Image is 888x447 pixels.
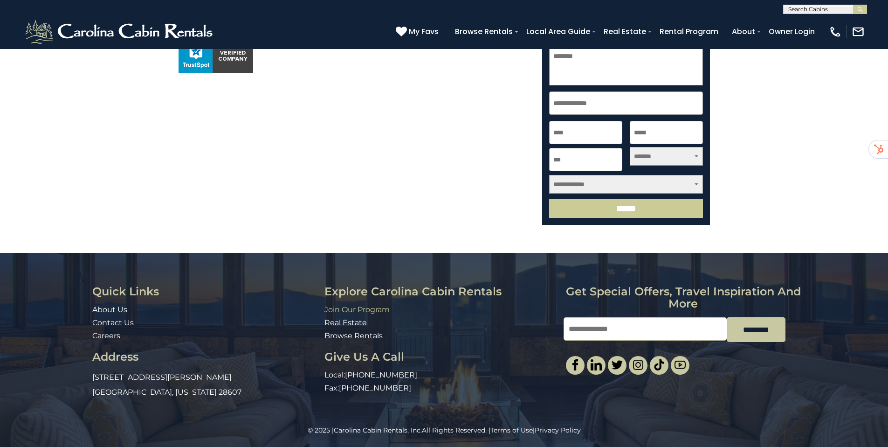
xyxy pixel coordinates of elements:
[324,305,390,314] a: Join Our Program
[92,318,134,327] a: Contact Us
[570,359,581,370] img: facebook-single.svg
[21,426,867,435] p: All Rights Reserved. | |
[633,359,644,370] img: instagram-single.svg
[450,23,517,40] a: Browse Rentals
[308,426,422,434] span: © 2025 |
[535,426,581,434] a: Privacy Policy
[612,359,623,370] img: twitter-single.svg
[92,351,317,363] h3: Address
[345,370,417,379] a: [PHONE_NUMBER]
[522,23,595,40] a: Local Area Guide
[92,370,317,400] p: [STREET_ADDRESS][PERSON_NAME] [GEOGRAPHIC_DATA], [US_STATE] 28607
[727,23,760,40] a: About
[396,26,441,38] a: My Favs
[23,18,217,46] img: White-1-2.png
[324,331,383,340] a: Browse Rentals
[92,331,120,340] a: Careers
[92,305,127,314] a: About Us
[92,286,317,298] h3: Quick Links
[675,359,686,370] img: youtube-light.svg
[409,26,439,37] span: My Favs
[324,318,367,327] a: Real Estate
[764,23,819,40] a: Owner Login
[324,286,557,298] h3: Explore Carolina Cabin Rentals
[654,359,665,370] img: tiktok.svg
[179,38,253,73] img: seal_horizontal.png
[852,25,865,38] img: mail-regular-white.png
[339,384,411,392] a: [PHONE_NUMBER]
[599,23,651,40] a: Real Estate
[324,351,557,363] h3: Give Us A Call
[591,359,602,370] img: linkedin-single.svg
[490,426,533,434] a: Terms of Use
[829,25,842,38] img: phone-regular-white.png
[564,286,803,310] h3: Get special offers, travel inspiration and more
[324,370,557,381] p: Local:
[324,383,557,394] p: Fax:
[334,426,422,434] a: Carolina Cabin Rentals, Inc.
[655,23,723,40] a: Rental Program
